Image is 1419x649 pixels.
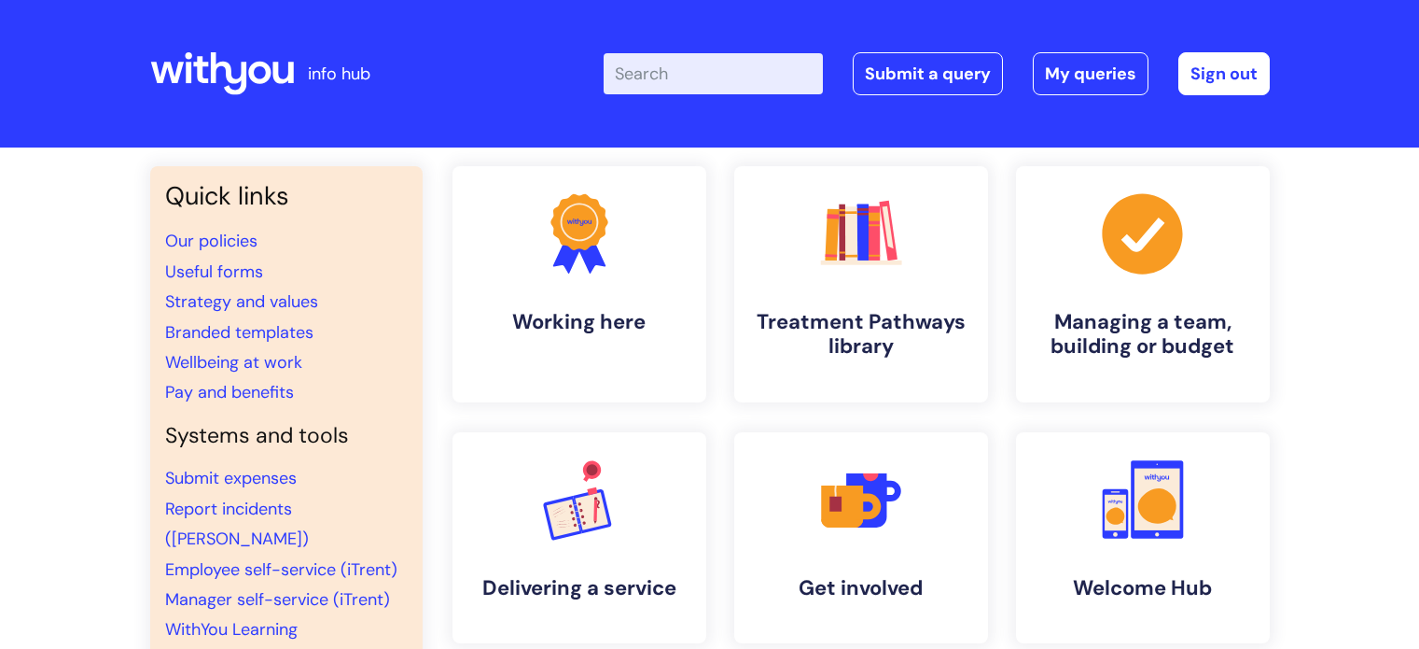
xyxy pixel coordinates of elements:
a: Managing a team, building or budget [1016,166,1270,402]
div: | - [604,52,1270,95]
a: Submit a query [853,52,1003,95]
a: Submit expenses [165,467,297,489]
a: Manager self-service (iTrent) [165,588,390,611]
h4: Welcome Hub [1031,576,1255,600]
input: Search [604,53,823,94]
a: Pay and benefits [165,381,294,403]
a: Useful forms [165,261,263,283]
h4: Managing a team, building or budget [1031,310,1255,360]
a: Welcome Hub [1016,432,1270,643]
a: Report incidents ([PERSON_NAME]) [165,498,309,550]
a: Branded templates [165,321,313,344]
h4: Get involved [749,576,973,600]
p: info hub [308,59,370,89]
h4: Systems and tools [165,423,408,449]
a: Working here [452,166,706,402]
a: Wellbeing at work [165,351,302,374]
h4: Delivering a service [467,576,691,600]
a: Delivering a service [452,432,706,643]
a: Get involved [734,432,988,643]
a: Our policies [165,230,257,252]
h3: Quick links [165,181,408,211]
h4: Treatment Pathways library [749,310,973,360]
a: Strategy and values [165,290,318,313]
a: WithYou Learning [165,618,298,641]
a: Employee self-service (iTrent) [165,558,397,581]
a: Treatment Pathways library [734,166,988,402]
h4: Working here [467,310,691,334]
a: Sign out [1178,52,1270,95]
a: My queries [1033,52,1148,95]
